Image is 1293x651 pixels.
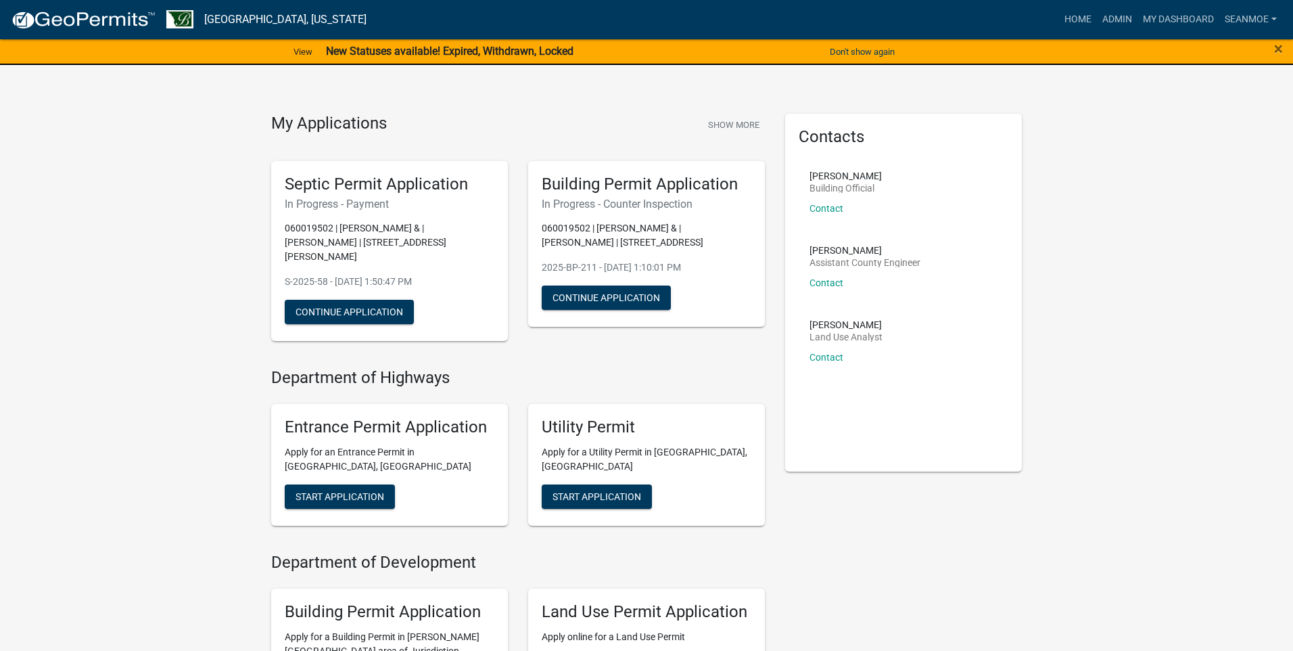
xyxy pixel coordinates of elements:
[542,602,751,622] h5: Land Use Permit Application
[809,171,882,181] p: [PERSON_NAME]
[285,198,494,210] h6: In Progress - Payment
[809,183,882,193] p: Building Official
[285,418,494,437] h5: Entrance Permit Application
[542,286,671,310] button: Continue Application
[285,221,494,264] p: 060019502 | [PERSON_NAME] & | [PERSON_NAME] | [STREET_ADDRESS][PERSON_NAME]
[288,41,318,63] a: View
[824,41,900,63] button: Don't show again
[809,352,843,363] a: Contact
[542,418,751,437] h5: Utility Permit
[326,45,573,58] strong: New Statuses available! Expired, Withdrawn, Locked
[542,175,751,194] h5: Building Permit Application
[204,8,367,31] a: [GEOGRAPHIC_DATA], [US_STATE]
[542,445,751,474] p: Apply for a Utility Permit in [GEOGRAPHIC_DATA], [GEOGRAPHIC_DATA]
[285,300,414,324] button: Continue Application
[285,445,494,474] p: Apply for an Entrance Permit in [GEOGRAPHIC_DATA], [GEOGRAPHIC_DATA]
[703,114,765,136] button: Show More
[799,127,1008,147] h5: Contacts
[542,198,751,210] h6: In Progress - Counter Inspection
[1274,39,1283,58] span: ×
[542,261,751,275] p: 2025-BP-211 - [DATE] 1:10:01 PM
[1274,41,1283,57] button: Close
[285,602,494,622] h5: Building Permit Application
[809,203,843,214] a: Contact
[542,221,751,250] p: 060019502 | [PERSON_NAME] & | [PERSON_NAME] | [STREET_ADDRESS]
[1137,7,1219,32] a: My Dashboard
[296,491,384,502] span: Start Application
[1097,7,1137,32] a: Admin
[809,320,883,330] p: [PERSON_NAME]
[1059,7,1097,32] a: Home
[271,114,387,134] h4: My Applications
[542,485,652,509] button: Start Application
[809,277,843,288] a: Contact
[166,10,193,28] img: Benton County, Minnesota
[1219,7,1282,32] a: SeanMoe
[809,246,920,255] p: [PERSON_NAME]
[285,275,494,289] p: S-2025-58 - [DATE] 1:50:47 PM
[285,485,395,509] button: Start Application
[271,553,765,573] h4: Department of Development
[553,491,641,502] span: Start Application
[809,258,920,267] p: Assistant County Engineer
[285,175,494,194] h5: Septic Permit Application
[809,332,883,342] p: Land Use Analyst
[542,630,751,644] p: Apply online for a Land Use Permit
[271,368,765,388] h4: Department of Highways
